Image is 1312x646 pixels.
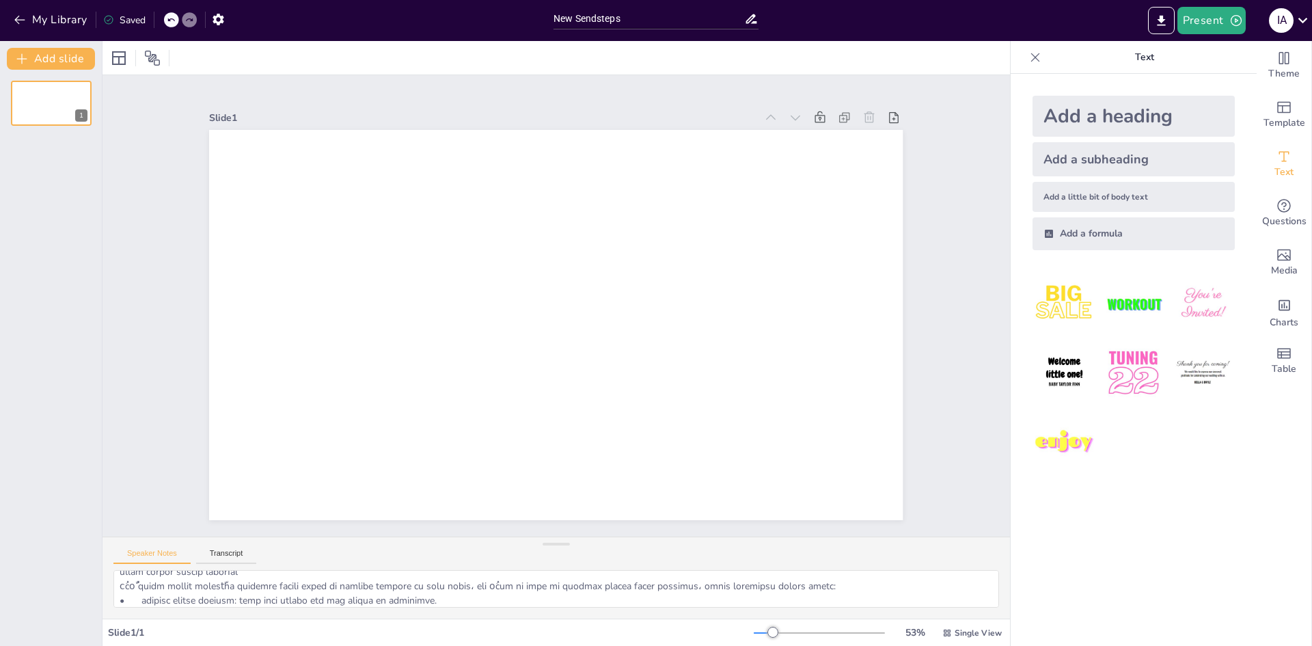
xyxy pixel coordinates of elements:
button: Add slide [7,48,95,70]
div: 1 [11,81,92,126]
img: 2.jpeg [1102,272,1165,336]
div: Add images, graphics, shapes or video [1257,238,1311,287]
button: My Library [10,9,93,31]
span: Position [144,50,161,66]
div: Add a heading [1033,96,1235,137]
div: Slide 1 / 1 [108,626,754,639]
div: Add a table [1257,336,1311,386]
button: I A [1269,7,1294,34]
div: 1 [75,109,87,122]
div: Change the overall theme [1257,41,1311,90]
span: Questions [1262,214,1307,229]
button: Present [1177,7,1246,34]
img: 7.jpeg [1033,411,1096,474]
div: I A [1269,8,1294,33]
p: Text [1046,41,1243,74]
span: Theme [1268,66,1300,81]
div: Saved [103,14,146,27]
img: 4.jpeg [1033,341,1096,405]
div: Add ready made slides [1257,90,1311,139]
div: Add charts and graphs [1257,287,1311,336]
button: Transcript [196,549,257,564]
div: 53 % [899,626,931,639]
button: Export to PowerPoint [1148,7,1175,34]
textarea: lorem ipsumd: sita conِّadi (Elitsed Doeiusm) te incididu utlabore etdoloremagn، aliqu enim admin... [113,570,999,608]
div: Layout [108,47,130,69]
span: Single View [955,628,1002,638]
span: Text [1274,165,1294,180]
span: Media [1271,263,1298,278]
span: Template [1263,116,1305,131]
button: Speaker Notes [113,549,191,564]
span: Table [1272,362,1296,377]
div: Add a formula [1033,217,1235,250]
span: Charts [1270,315,1298,330]
img: 3.jpeg [1171,272,1235,336]
div: Add a little bit of body text [1033,182,1235,212]
div: Add text boxes [1257,139,1311,189]
div: Get real-time input from your audience [1257,189,1311,238]
div: Add a subheading [1033,142,1235,176]
img: 5.jpeg [1102,341,1165,405]
img: 6.jpeg [1171,341,1235,405]
img: 1.jpeg [1033,272,1096,336]
input: Insert title [553,9,744,29]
